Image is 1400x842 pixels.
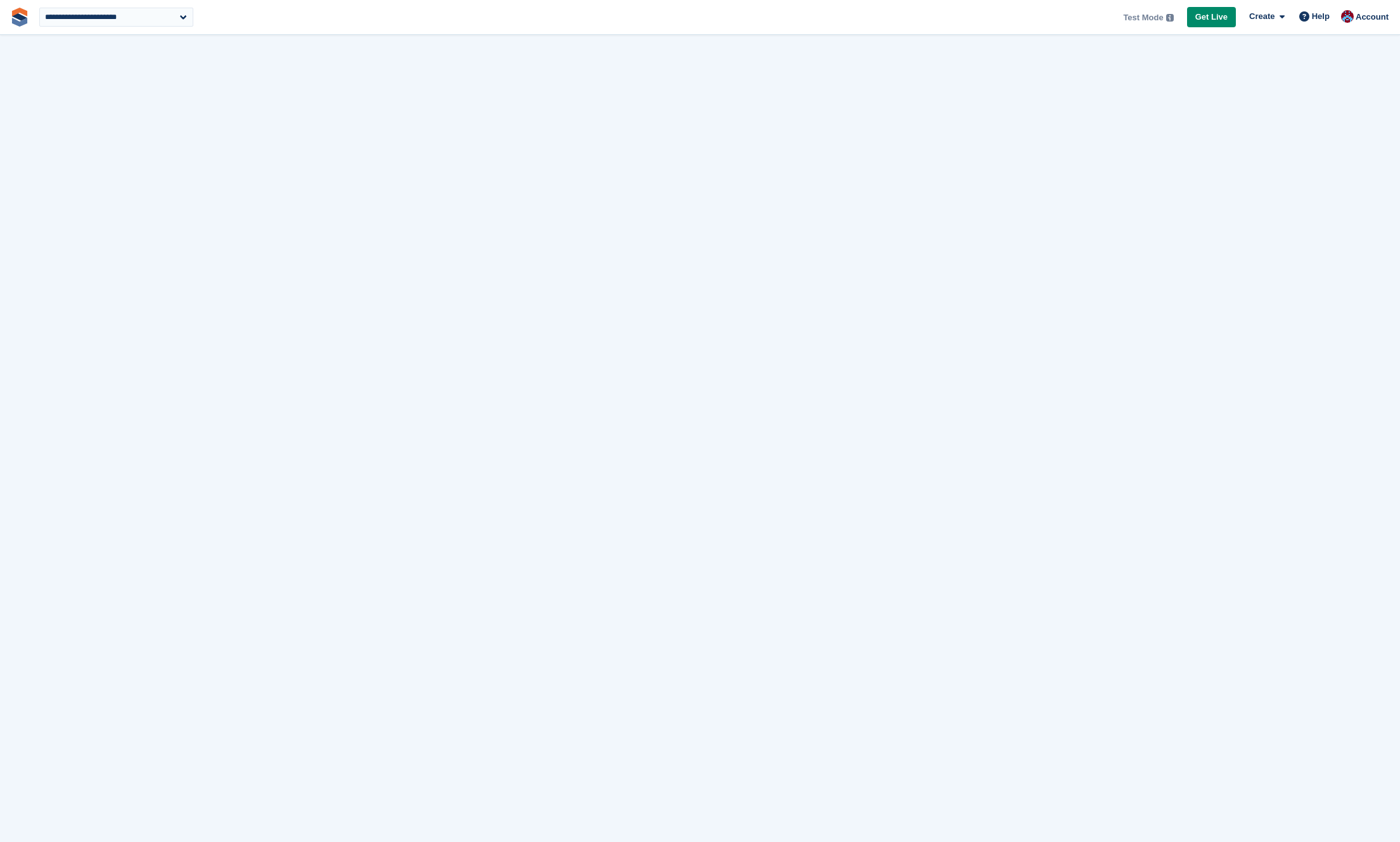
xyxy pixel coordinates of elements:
span: Create [1249,10,1275,23]
span: Account [1356,11,1389,23]
img: David Hughes [1341,10,1354,23]
a: Get Live [1187,7,1236,28]
img: stora-icon-8386f47178a22dfd0bd8f6a31ec36ba5ce8667c1dd55bd0f319d3a0aa187defe.svg [10,8,29,27]
img: icon-info-grey-7440780725fd019a000dd9b08b2336e03edf1995a4989e88bcd33f0948082b44.svg [1166,14,1174,22]
span: Get Live [1195,11,1228,23]
span: Test Mode [1123,11,1163,24]
span: Help [1312,10,1330,23]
